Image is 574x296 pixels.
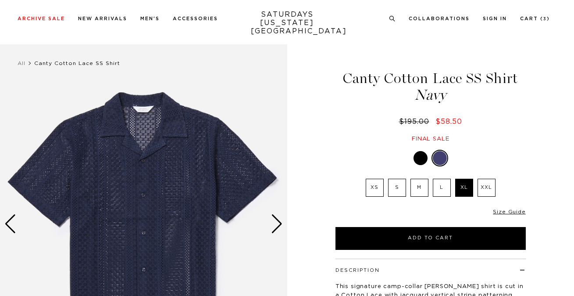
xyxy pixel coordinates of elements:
[335,268,380,273] button: Description
[334,88,527,102] span: Navy
[409,16,470,21] a: Collaborations
[334,135,527,143] div: Final sale
[366,179,384,197] label: XS
[483,16,507,21] a: Sign In
[18,16,65,21] a: Archive Sale
[388,179,406,197] label: S
[140,16,160,21] a: Men's
[34,61,120,66] span: Canty Cotton Lace SS Shirt
[455,179,473,197] label: XL
[478,179,496,197] label: XXL
[410,179,428,197] label: M
[543,17,547,21] small: 3
[399,118,433,125] del: $195.00
[493,209,525,214] a: Size Guide
[18,61,25,66] a: All
[78,16,127,21] a: New Arrivals
[251,11,323,36] a: SATURDAYS[US_STATE][GEOGRAPHIC_DATA]
[4,214,16,234] div: Previous slide
[520,16,550,21] a: Cart (3)
[173,16,218,21] a: Accessories
[334,71,527,102] h1: Canty Cotton Lace SS Shirt
[433,179,451,197] label: L
[335,227,526,250] button: Add to Cart
[271,214,283,234] div: Next slide
[435,118,462,125] span: $58.50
